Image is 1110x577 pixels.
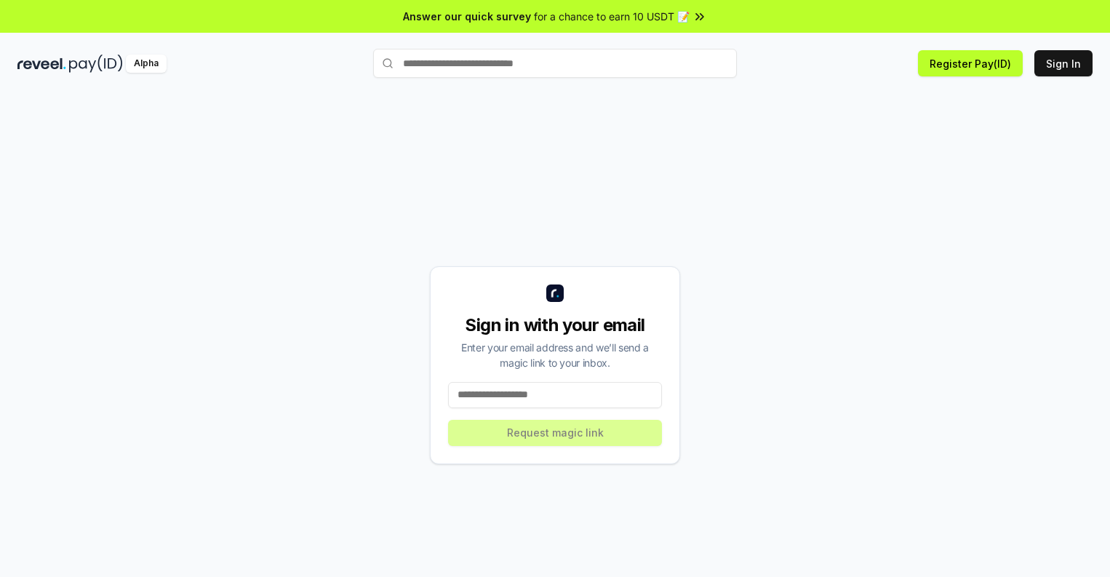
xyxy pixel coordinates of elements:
button: Sign In [1034,50,1093,76]
button: Register Pay(ID) [918,50,1023,76]
div: Alpha [126,55,167,73]
span: Answer our quick survey [403,9,531,24]
img: pay_id [69,55,123,73]
span: for a chance to earn 10 USDT 📝 [534,9,690,24]
div: Sign in with your email [448,314,662,337]
img: reveel_dark [17,55,66,73]
div: Enter your email address and we’ll send a magic link to your inbox. [448,340,662,370]
img: logo_small [546,284,564,302]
